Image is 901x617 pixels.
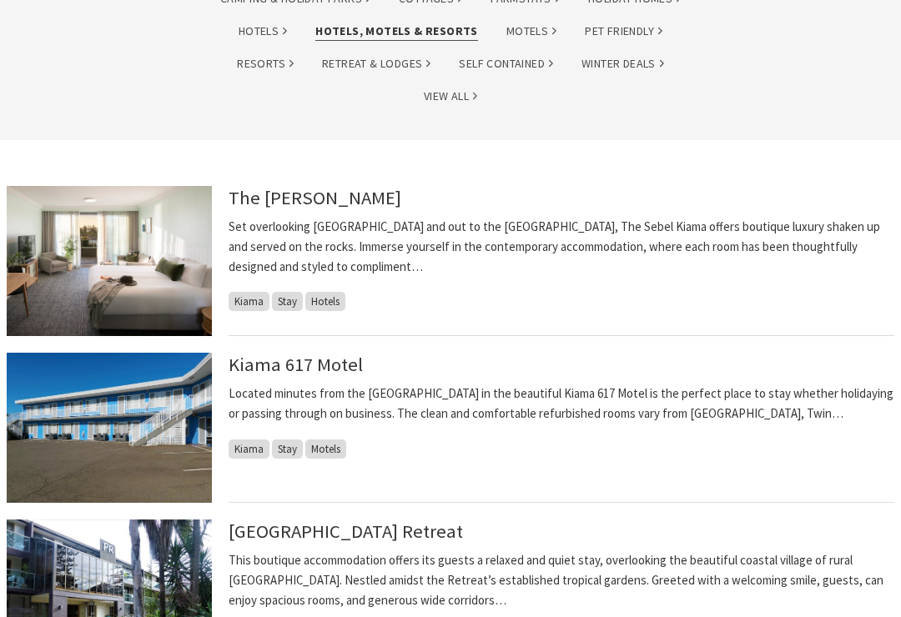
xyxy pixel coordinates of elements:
[424,87,477,106] a: View All
[229,550,894,609] p: This boutique accommodation offers its guests a relaxed and quiet stay, overlooking the beautiful...
[272,292,303,311] span: Stay
[7,186,212,336] img: Deluxe Balcony Room
[305,439,346,459] span: Motels
[229,439,269,459] span: Kiama
[585,22,662,41] a: Pet Friendly
[229,186,401,209] a: The [PERSON_NAME]
[459,54,553,73] a: Self Contained
[229,353,363,376] a: Kiama 617 Motel
[229,384,894,423] p: Located minutes from the [GEOGRAPHIC_DATA] in the beautiful Kiama 617 Motel is the perfect place ...
[239,22,287,41] a: Hotels
[506,22,556,41] a: Motels
[322,54,430,73] a: Retreat & Lodges
[305,292,345,311] span: Hotels
[229,519,463,543] a: [GEOGRAPHIC_DATA] Retreat
[581,54,664,73] a: Winter Deals
[229,217,894,276] p: Set overlooking [GEOGRAPHIC_DATA] and out to the [GEOGRAPHIC_DATA], The Sebel Kiama offers boutiq...
[229,292,269,311] span: Kiama
[237,54,294,73] a: Resorts
[272,439,303,459] span: Stay
[315,22,478,41] a: Hotels, Motels & Resorts
[7,353,212,503] img: Front Of Motel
